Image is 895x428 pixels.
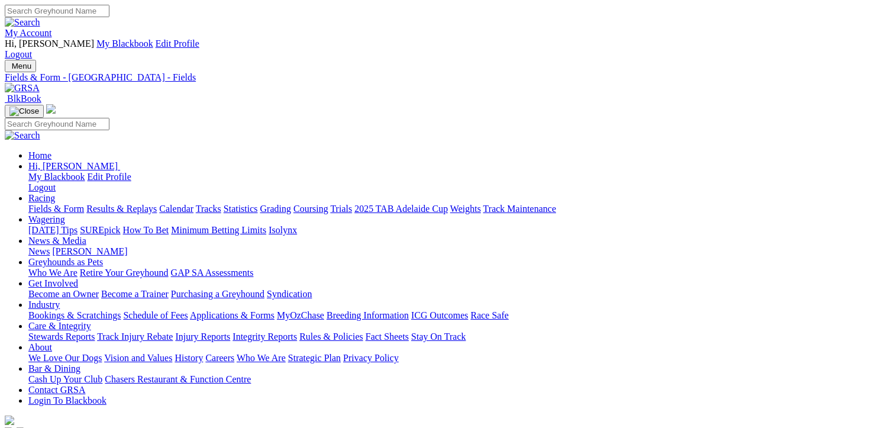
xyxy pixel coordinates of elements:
[28,332,95,342] a: Stewards Reports
[28,204,84,214] a: Fields & Form
[28,257,103,267] a: Greyhounds as Pets
[9,107,39,116] img: Close
[28,353,102,363] a: We Love Our Dogs
[28,385,85,395] a: Contact GRSA
[483,204,556,214] a: Track Maintenance
[5,60,36,72] button: Toggle navigation
[411,332,466,342] a: Stay On Track
[156,38,199,49] a: Edit Profile
[277,310,324,320] a: MyOzChase
[28,193,55,203] a: Racing
[123,310,188,320] a: Schedule of Fees
[232,332,297,342] a: Integrity Reports
[327,310,409,320] a: Breeding Information
[28,310,121,320] a: Bookings & Scratchings
[237,353,286,363] a: Who We Are
[28,246,50,256] a: News
[123,225,169,235] a: How To Bet
[28,321,91,331] a: Care & Integrity
[46,104,56,114] img: logo-grsa-white.png
[28,278,78,288] a: Get Involved
[86,204,157,214] a: Results & Replays
[88,172,131,182] a: Edit Profile
[299,332,363,342] a: Rules & Policies
[5,5,109,17] input: Search
[28,374,890,385] div: Bar & Dining
[28,161,118,171] span: Hi, [PERSON_NAME]
[28,300,60,310] a: Industry
[5,28,52,38] a: My Account
[288,353,341,363] a: Strategic Plan
[97,332,173,342] a: Track Injury Rebate
[205,353,234,363] a: Careers
[28,268,77,278] a: Who We Are
[28,204,890,214] div: Racing
[171,289,264,299] a: Purchasing a Greyhound
[28,268,890,278] div: Greyhounds as Pets
[80,268,169,278] a: Retire Your Greyhound
[5,17,40,28] img: Search
[28,353,890,363] div: About
[343,353,399,363] a: Privacy Policy
[96,38,153,49] a: My Blackbook
[269,225,297,235] a: Isolynx
[5,94,41,104] a: BlkBook
[175,353,203,363] a: History
[28,289,890,300] div: Get Involved
[171,268,254,278] a: GAP SA Assessments
[260,204,291,214] a: Grading
[104,353,172,363] a: Vision and Values
[159,204,193,214] a: Calendar
[105,374,251,384] a: Chasers Restaurant & Function Centre
[28,172,85,182] a: My Blackbook
[354,204,448,214] a: 2025 TAB Adelaide Cup
[190,310,274,320] a: Applications & Forms
[5,105,44,118] button: Toggle navigation
[5,130,40,141] img: Search
[267,289,312,299] a: Syndication
[28,225,77,235] a: [DATE] Tips
[330,204,352,214] a: Trials
[28,225,890,236] div: Wagering
[5,83,40,94] img: GRSA
[28,150,51,160] a: Home
[101,289,169,299] a: Become a Trainer
[80,225,120,235] a: SUREpick
[52,246,127,256] a: [PERSON_NAME]
[7,94,41,104] span: BlkBook
[28,310,890,321] div: Industry
[28,214,65,224] a: Wagering
[28,395,106,406] a: Login To Blackbook
[28,363,80,374] a: Bar & Dining
[196,204,221,214] a: Tracks
[28,246,890,257] div: News & Media
[12,62,31,70] span: Menu
[28,172,890,193] div: Hi, [PERSON_NAME]
[28,289,99,299] a: Become an Owner
[470,310,508,320] a: Race Safe
[5,38,890,60] div: My Account
[28,342,52,352] a: About
[5,72,890,83] a: Fields & Form - [GEOGRAPHIC_DATA] - Fields
[224,204,258,214] a: Statistics
[28,374,102,384] a: Cash Up Your Club
[28,236,86,246] a: News & Media
[5,416,14,425] img: logo-grsa-white.png
[28,161,120,171] a: Hi, [PERSON_NAME]
[28,182,56,192] a: Logout
[171,225,266,235] a: Minimum Betting Limits
[293,204,328,214] a: Coursing
[5,49,32,59] a: Logout
[28,332,890,342] div: Care & Integrity
[5,38,94,49] span: Hi, [PERSON_NAME]
[411,310,468,320] a: ICG Outcomes
[366,332,409,342] a: Fact Sheets
[5,118,109,130] input: Search
[175,332,230,342] a: Injury Reports
[450,204,481,214] a: Weights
